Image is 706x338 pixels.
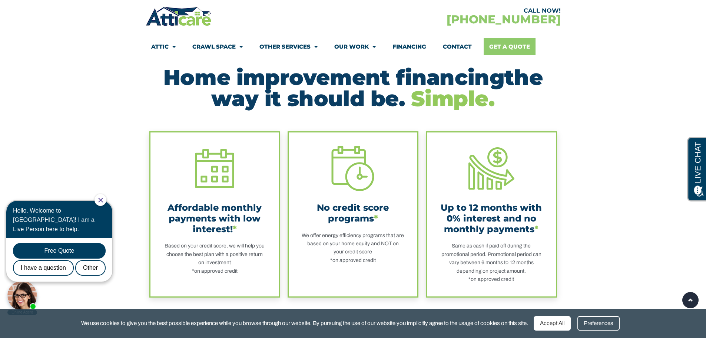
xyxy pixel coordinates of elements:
[534,316,571,331] div: Accept All
[440,203,543,234] div: Up to 12 months with 0% interest and no monthly payments
[81,319,528,328] span: We use cookies to give you the best possible experience while you browse through our website. By ...
[302,232,404,265] div: We offer energy efficiency programs that are based on your home equity and NOT on your credit sco...
[443,38,472,55] a: Contact
[440,242,543,283] div: Same as cash if paid off during the promotional period. Promotional period can vary between 6 mon...
[4,193,122,316] iframe: Chat Invitation
[211,65,543,111] span: the way
[353,8,561,14] div: CALL NOW!
[192,38,243,55] a: Crawl Space
[18,6,60,15] span: Opens a chat window
[392,38,426,55] a: Financing
[151,38,176,55] a: Attic
[577,316,620,331] div: Preferences
[265,86,405,111] span: it should be.
[302,203,404,224] div: No credit score programs
[334,38,376,55] a: Our Work
[484,38,536,55] a: Get A Quote
[411,86,494,111] span: Simple.
[149,67,557,109] h2: Home improvement financing
[163,242,266,275] div: Based on your credit score, we will help you choose the best plan with a positive return on inves...
[259,38,318,55] a: Other Services
[163,203,266,234] div: Affordable monthly payments with low interest!
[151,38,555,55] nav: Menu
